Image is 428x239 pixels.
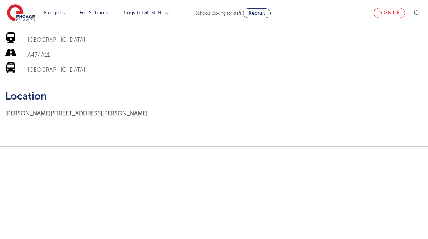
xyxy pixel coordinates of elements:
[5,62,283,77] li: [GEOGRAPHIC_DATA]
[122,10,171,15] a: Blogs & Latest News
[249,10,265,16] span: Recruit
[5,91,283,102] h3: Location
[374,8,405,18] a: Sign up
[5,110,148,117] strong: [PERSON_NAME][STREET_ADDRESS][PERSON_NAME]
[243,8,271,18] a: Recruit
[5,47,283,62] li: A47/ A11
[44,10,65,15] a: Find jobs
[195,11,241,16] span: Schools looking for staff
[80,10,108,15] a: For Schools
[5,32,283,47] li: [GEOGRAPHIC_DATA]
[7,4,35,22] img: Engage Education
